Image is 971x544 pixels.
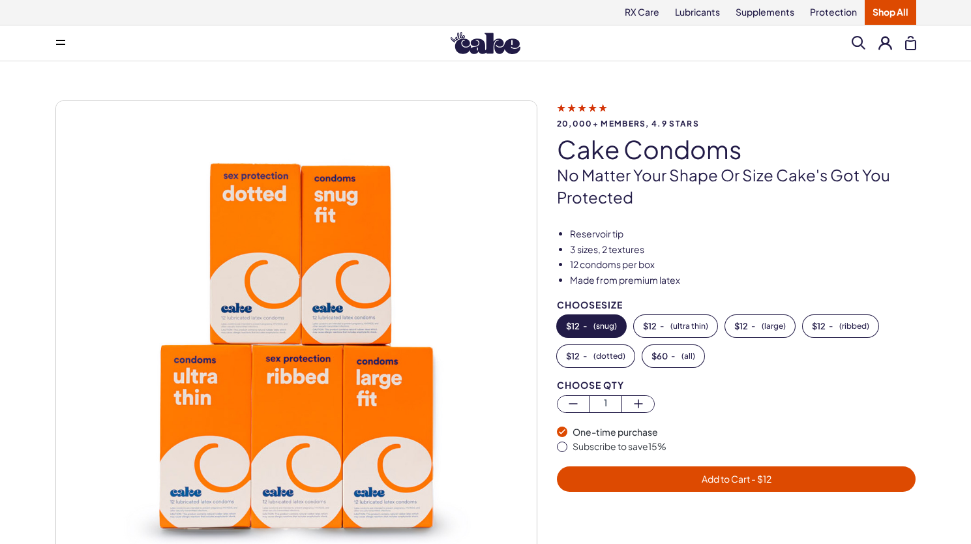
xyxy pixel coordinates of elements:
div: One-time purchase [573,426,916,439]
button: - [725,315,795,337]
span: ( dotted ) [593,352,625,361]
div: Choose Qty [557,380,916,390]
button: - [642,345,704,367]
button: - [803,315,878,337]
span: 20,000+ members, 4.9 stars [557,119,916,128]
li: 12 condoms per box [570,258,916,271]
span: 1 [590,396,621,411]
button: - [557,315,626,337]
span: $ 12 [566,322,580,331]
span: Add to Cart [702,473,771,485]
a: 20,000+ members, 4.9 stars [557,102,916,128]
li: Reservoir tip [570,228,916,241]
span: - $ 12 [750,473,771,485]
li: 3 sizes, 2 textures [570,243,916,256]
button: Add to Cart - $12 [557,466,916,492]
button: - [557,345,635,367]
span: ( ultra thin ) [670,322,708,331]
button: - [634,315,717,337]
span: $ 12 [643,322,657,331]
span: $ 12 [812,322,826,331]
span: $ 12 [734,322,748,331]
p: No matter your shape or size Cake's got you protected [557,164,916,208]
div: Subscribe to save 15 % [573,440,916,453]
span: $ 60 [651,352,668,361]
span: ( snug ) [593,322,617,331]
span: $ 12 [566,352,580,361]
h1: Cake Condoms [557,136,916,163]
span: ( large ) [762,322,786,331]
div: Choose Size [557,300,916,310]
li: Made from premium latex [570,274,916,287]
img: Hello Cake [451,32,520,54]
span: ( all ) [681,352,695,361]
span: ( ribbed ) [839,322,869,331]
